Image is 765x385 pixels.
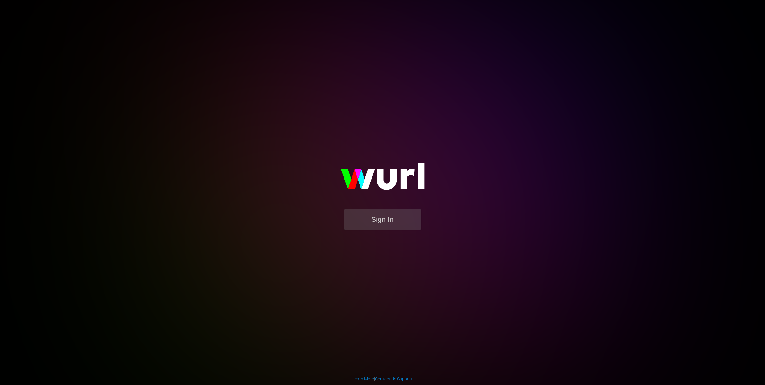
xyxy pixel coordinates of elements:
div: | | [352,376,413,382]
a: Contact Us [375,376,396,381]
a: Support [397,376,413,381]
button: Sign In [344,209,421,230]
img: wurl-logo-on-black-223613ac3d8ba8fe6dc639794a292ebdb59501304c7dfd60c99c58986ef67473.svg [321,149,444,209]
a: Learn More [352,376,374,381]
